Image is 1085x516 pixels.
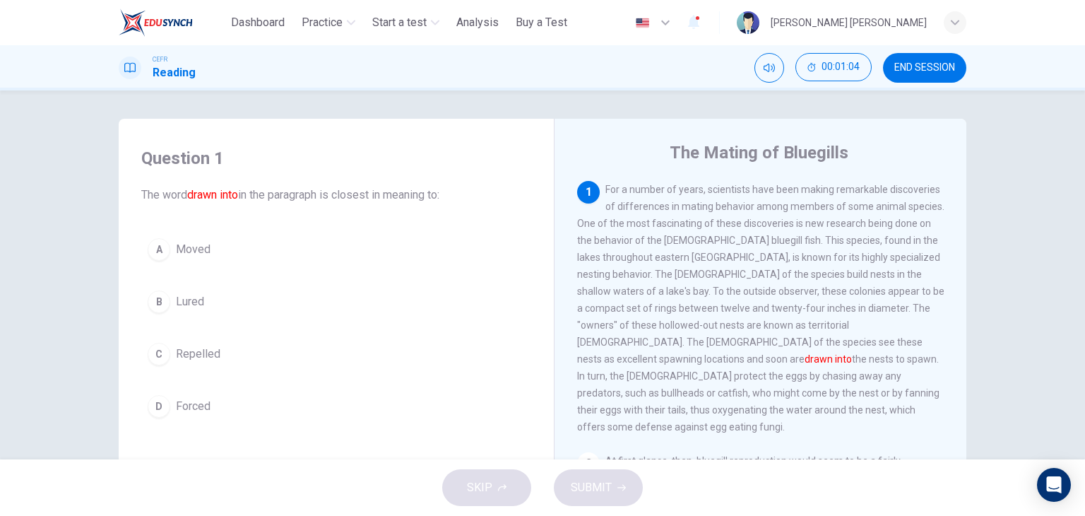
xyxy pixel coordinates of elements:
[176,241,211,258] span: Moved
[231,14,285,31] span: Dashboard
[153,64,196,81] h1: Reading
[153,54,167,64] span: CEFR
[456,14,499,31] span: Analysis
[148,238,170,261] div: A
[1037,468,1071,502] div: Open Intercom Messenger
[119,8,225,37] a: ELTC logo
[805,353,852,365] font: drawn into
[795,53,872,81] button: 00:01:04
[577,452,600,475] div: 2
[795,53,872,83] div: Hide
[510,10,573,35] button: Buy a Test
[771,14,927,31] div: [PERSON_NAME] [PERSON_NAME]
[296,10,361,35] button: Practice
[148,395,170,418] div: D
[187,188,238,201] font: drawn into
[634,18,651,28] img: en
[141,284,531,319] button: BLured
[883,53,966,83] button: END SESSION
[225,10,290,35] button: Dashboard
[176,293,204,310] span: Lured
[894,62,955,74] span: END SESSION
[148,343,170,365] div: C
[372,14,427,31] span: Start a test
[141,232,531,267] button: AMoved
[148,291,170,313] div: B
[119,8,193,37] img: ELTC logo
[141,147,531,170] h4: Question 1
[176,398,211,415] span: Forced
[141,336,531,372] button: CRepelled
[822,61,860,73] span: 00:01:04
[577,181,600,204] div: 1
[754,53,784,83] div: Mute
[176,346,220,363] span: Repelled
[141,389,531,424] button: DForced
[451,10,504,35] button: Analysis
[141,187,531,204] span: The word in the paragraph is closest in meaning to:
[367,10,445,35] button: Start a test
[670,141,848,164] h4: The Mating of Bluegills
[577,184,944,433] span: For a number of years, scientists have been making remarkable discoveries of differences in matin...
[516,14,567,31] span: Buy a Test
[737,11,759,34] img: Profile picture
[302,14,343,31] span: Practice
